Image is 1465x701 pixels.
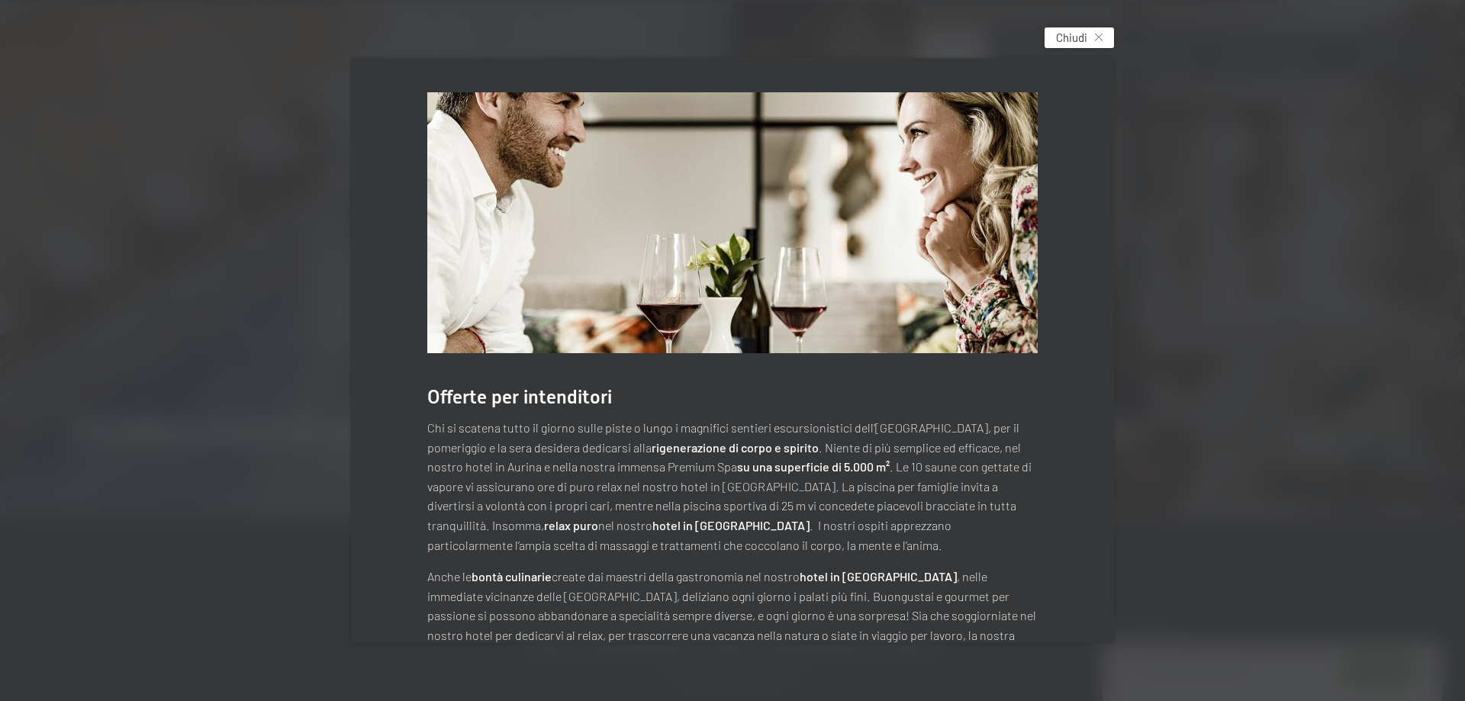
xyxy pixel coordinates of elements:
strong: su una superficie di 5.000 m² [737,459,890,474]
p: Anche le create dai maestri della gastronomia nel nostro , nelle immediate vicinanze delle [GEOGR... [427,567,1038,664]
strong: bontà culinarie [472,569,552,584]
strong: rigenerazione di corpo e spirito [652,440,819,455]
span: Offerte per intenditori [427,386,612,408]
strong: hotel in [GEOGRAPHIC_DATA] [652,518,810,532]
strong: relax puro [544,518,598,532]
p: Chi si scatena tutto il giorno sulle piste o lungo i magnifici sentieri escursionistici dell’[GEO... [427,418,1038,555]
strong: hotel in [GEOGRAPHIC_DATA] [800,569,957,584]
span: Chiudi [1056,30,1087,46]
img: Hotel Benessere SCHWARZENSTEIN – Trentino Alto Adige Dolomiti [427,92,1038,353]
